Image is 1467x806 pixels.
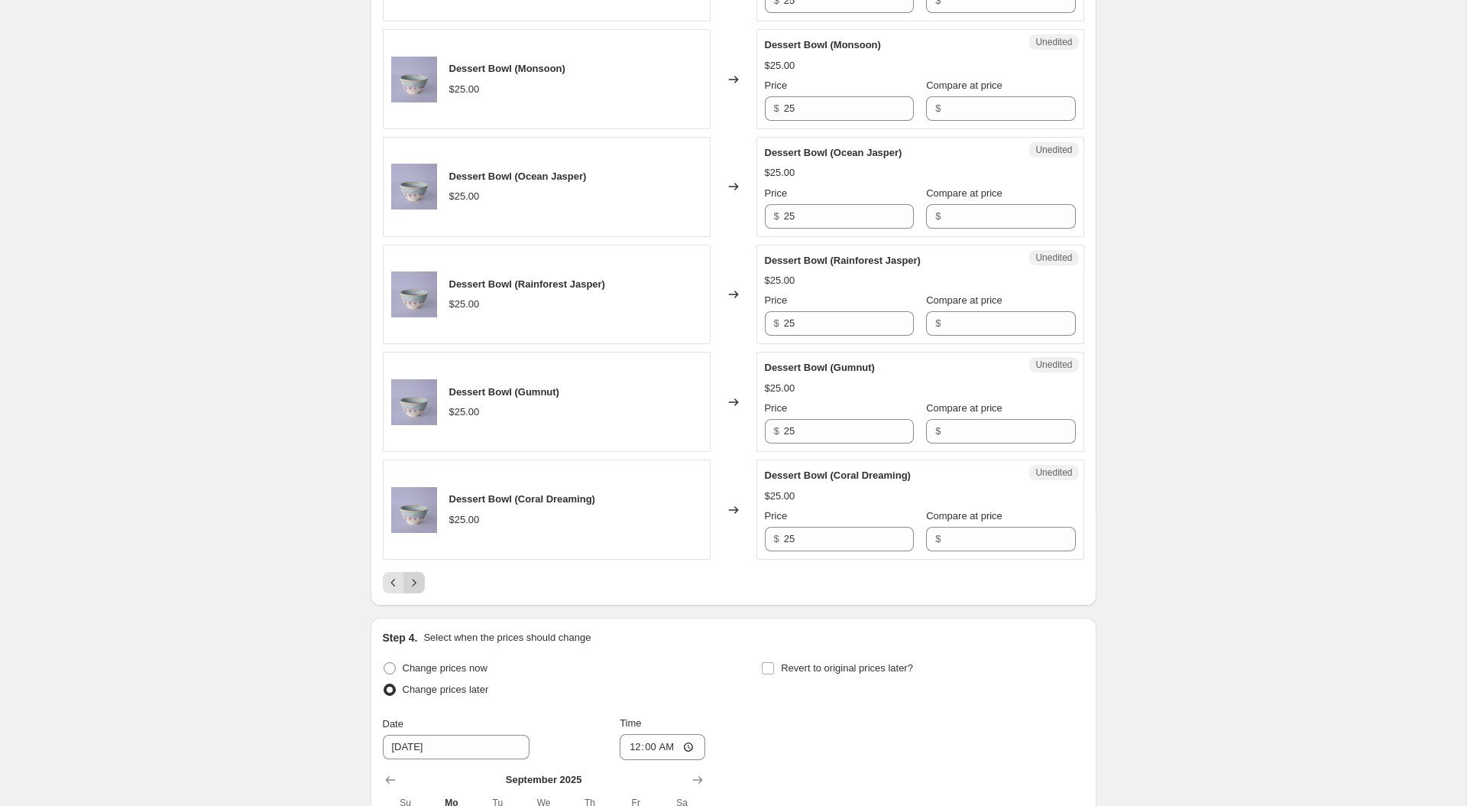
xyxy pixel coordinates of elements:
span: Dessert Bowl (Ocean Jasper) [765,147,902,158]
div: $25.00 [449,405,480,420]
span: Unedited [1035,144,1072,156]
span: Time [620,717,641,729]
button: Show previous month, August 2025 [380,769,401,791]
span: $ [774,102,779,114]
span: $ [935,102,941,114]
div: $25.00 [765,273,795,288]
img: Pottery-For-The-Planet-Dessert-Bowl-Angelic_80x.jpg [391,57,437,102]
span: Dessert Bowl (Coral Dreaming) [449,493,595,505]
span: Unedited [1035,252,1072,264]
button: Show next month, October 2025 [687,769,708,791]
span: Compare at price [926,294,1002,306]
input: 9/22/2025 [383,735,529,759]
span: Dessert Bowl (Rainforest Jasper) [449,278,605,290]
div: $25.00 [765,58,795,73]
span: Compare at price [926,187,1002,199]
span: Price [765,187,788,199]
span: Price [765,402,788,414]
span: $ [774,210,779,222]
button: Previous [383,572,404,593]
img: Pottery-For-The-Planet-Dessert-Bowl-Angelic_80x.jpg [391,164,437,210]
span: Compare at price [926,80,1002,91]
span: Price [765,510,788,522]
div: $25.00 [765,489,795,504]
span: Revert to original prices later? [781,662,913,674]
div: $25.00 [449,189,480,204]
span: $ [774,425,779,437]
span: Dessert Bowl (Monsoon) [765,39,881,50]
span: Date [383,718,403,730]
span: $ [774,533,779,544]
div: $25.00 [765,381,795,396]
span: Dessert Bowl (Gumnut) [449,386,559,398]
span: Dessert Bowl (Ocean Jasper) [449,171,587,182]
nav: Pagination [383,572,425,593]
span: Dessert Bowl (Monsoon) [449,63,565,74]
div: $25.00 [449,512,480,528]
span: Dessert Bowl (Gumnut) [765,362,875,373]
span: Compare at price [926,510,1002,522]
span: $ [935,425,941,437]
div: $25.00 [449,82,480,97]
div: $25.00 [765,165,795,180]
span: Change prices now [403,662,487,674]
span: $ [935,533,941,544]
span: $ [774,317,779,329]
button: Next [403,572,425,593]
span: Dessert Bowl (Coral Dreaming) [765,470,911,481]
img: Pottery-For-The-Planet-Dessert-Bowl-Angelic_80x.jpg [391,379,437,425]
span: Compare at price [926,402,1002,414]
img: Pottery-For-The-Planet-Dessert-Bowl-Angelic_80x.jpg [391,271,437,317]
img: Pottery-For-The-Planet-Dessert-Bowl-Angelic_80x.jpg [391,487,437,533]
div: $25.00 [449,297,480,312]
span: Price [765,294,788,306]
span: $ [935,210,941,222]
h2: Step 4. [383,630,418,645]
span: $ [935,317,941,329]
p: Select when the prices should change [423,630,591,645]
span: Unedited [1035,466,1072,479]
span: Unedited [1035,36,1072,48]
span: Unedited [1035,359,1072,371]
span: Price [765,80,788,91]
span: Change prices later [403,684,489,695]
input: 12:00 [620,734,705,760]
span: Dessert Bowl (Rainforest Jasper) [765,255,921,266]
